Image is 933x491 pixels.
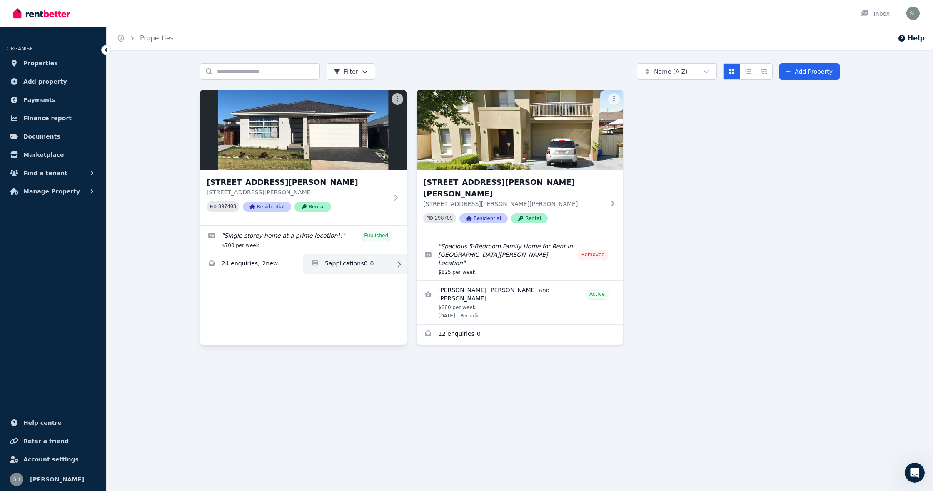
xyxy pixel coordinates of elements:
a: 9 Rowan St, Oran Park[STREET_ADDRESS][PERSON_NAME][STREET_ADDRESS][PERSON_NAME]PID 397403Resident... [200,90,407,225]
button: More options [608,93,620,105]
div: Send us a messageWe typically reply in under 30 minutes [8,146,158,178]
span: Search for help [17,190,67,198]
span: Find a tenant [23,168,67,178]
span: Residential [243,202,291,212]
div: How much does it cost? [12,252,155,267]
span: Rental [511,213,548,223]
a: Finance report [7,110,100,126]
div: View options [723,63,773,80]
span: Did that answer your question? [37,118,129,125]
a: Properties [7,55,100,72]
button: Help [111,260,167,293]
button: Filter [327,63,375,80]
img: Profile image for The RentBetter Team [17,118,34,134]
button: Manage Property [7,183,100,200]
a: Applications for 9 Rowan St, Oran Park [303,254,407,274]
img: Profile image for Rochelle [121,13,137,30]
span: [PERSON_NAME] [30,474,84,484]
code: 397403 [218,204,236,210]
button: Expanded list view [756,63,773,80]
span: Account settings [23,454,79,464]
span: Filter [334,67,358,76]
button: Compact list view [740,63,756,80]
a: Add property [7,73,100,90]
button: Search for help [12,186,155,202]
span: Payments [23,95,55,105]
button: More options [392,93,403,105]
a: Enquiries for 52 Mason Drive, Harrington Park [417,325,623,345]
div: We typically reply in under 30 minutes [17,162,139,171]
p: [STREET_ADDRESS][PERSON_NAME][PERSON_NAME] [423,200,605,208]
button: Card view [723,63,740,80]
img: 9 Rowan St, Oran Park [200,90,407,170]
div: Profile image for The RentBetter TeamDid that answer your question?The RentBetter Team•22h ago [9,111,158,141]
a: Edit listing: Single storey home at a prime location!! [200,226,407,254]
a: 52 Mason Drive, Harrington Park[STREET_ADDRESS][PERSON_NAME][PERSON_NAME][STREET_ADDRESS][PERSON_... [417,90,623,237]
button: Messages [55,260,111,293]
nav: Breadcrumb [107,27,184,50]
a: Refer a friend [7,433,100,449]
p: Hi YI 👋 [17,59,150,73]
div: Creating and Managing Your Ad [17,240,140,248]
span: Help centre [23,418,62,428]
button: Find a tenant [7,165,100,181]
span: Name (A-Z) [654,67,688,76]
a: View details for Diodoro david D'elia and Ana D'elia [417,281,623,324]
button: Name (A-Z) [637,63,717,80]
small: PID [427,216,433,221]
a: Payments [7,92,100,108]
img: logo [17,16,72,29]
span: Help [132,280,145,286]
span: Marketplace [23,150,64,160]
span: Add property [23,77,67,87]
div: The RentBetter Team [37,126,99,135]
div: Rental Payments - How They Work [12,221,155,236]
iframe: Intercom live chat [905,463,925,483]
span: ORGANISE [7,46,33,52]
a: Edit listing: Spacious 5-Bedroom Family Home for Rent in Prime Harrington Park Location [417,237,623,280]
button: Help [898,33,925,43]
img: YI WANG [906,7,920,20]
span: Refer a friend [23,436,69,446]
div: Recent messageProfile image for The RentBetter TeamDid that answer your question?The RentBetter T... [8,98,158,142]
span: Manage Property [23,186,80,196]
img: YI WANG [10,473,23,486]
div: Rental Payments - How They Work [17,224,140,233]
a: Help centre [7,414,100,431]
a: Add Property [779,63,840,80]
div: Lease Agreement [12,206,155,221]
span: Home [18,280,37,286]
span: Finance report [23,113,72,123]
img: Profile image for Jeremy [105,13,122,30]
p: [STREET_ADDRESS][PERSON_NAME] [207,188,388,196]
a: Marketplace [7,146,100,163]
div: Inbox [861,10,890,18]
div: Creating and Managing Your Ad [12,236,155,252]
div: Close [143,13,158,28]
h3: [STREET_ADDRESS][PERSON_NAME][PERSON_NAME] [423,176,605,200]
span: Residential [459,213,508,223]
a: Properties [140,34,174,42]
a: Account settings [7,451,100,468]
p: How can we help? [17,73,150,87]
a: Documents [7,128,100,145]
h3: [STREET_ADDRESS][PERSON_NAME] [207,176,388,188]
span: Rental [294,202,331,212]
a: Enquiries for 9 Rowan St, Oran Park [200,254,303,274]
small: PID [210,204,217,209]
img: 52 Mason Drive, Harrington Park [417,90,623,170]
img: RentBetter [13,7,70,20]
div: Send us a message [17,153,139,162]
code: 298709 [435,216,453,221]
span: Messages [69,280,98,286]
div: How much does it cost? [17,255,140,264]
div: Lease Agreement [17,209,140,218]
span: Properties [23,58,58,68]
div: Recent message [17,105,150,114]
div: • 22h ago [100,126,127,135]
img: Profile image for Earl [89,13,106,30]
span: Documents [23,131,60,141]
